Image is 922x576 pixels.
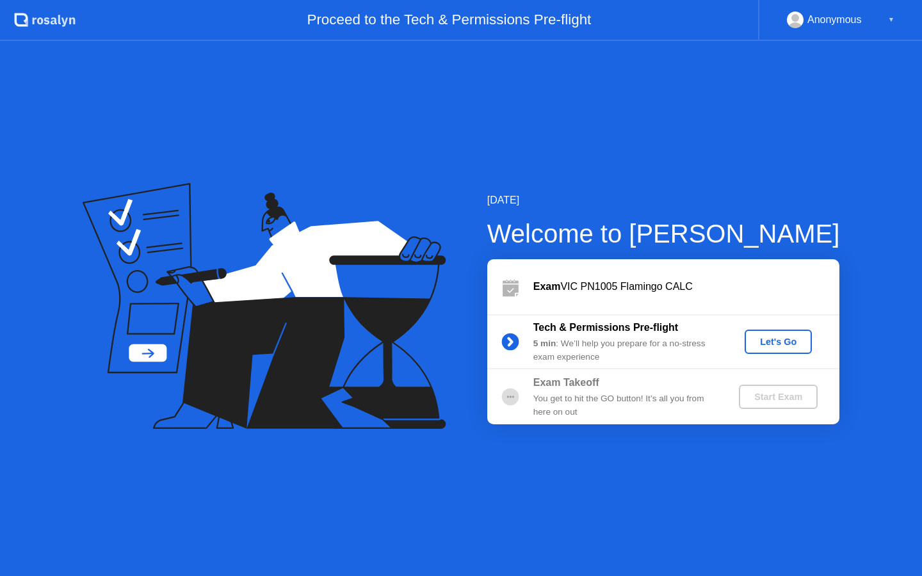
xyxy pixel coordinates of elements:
b: Exam [533,281,561,292]
button: Let's Go [745,330,812,354]
div: VIC PN1005 Flamingo CALC [533,279,839,294]
div: : We’ll help you prepare for a no-stress exam experience [533,337,718,364]
div: You get to hit the GO button! It’s all you from here on out [533,392,718,419]
b: 5 min [533,339,556,348]
div: Anonymous [807,12,862,28]
div: ▼ [888,12,894,28]
div: [DATE] [487,193,840,208]
b: Tech & Permissions Pre-flight [533,322,678,333]
b: Exam Takeoff [533,377,599,388]
div: Let's Go [750,337,807,347]
div: Welcome to [PERSON_NAME] [487,214,840,253]
button: Start Exam [739,385,818,409]
div: Start Exam [744,392,813,402]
